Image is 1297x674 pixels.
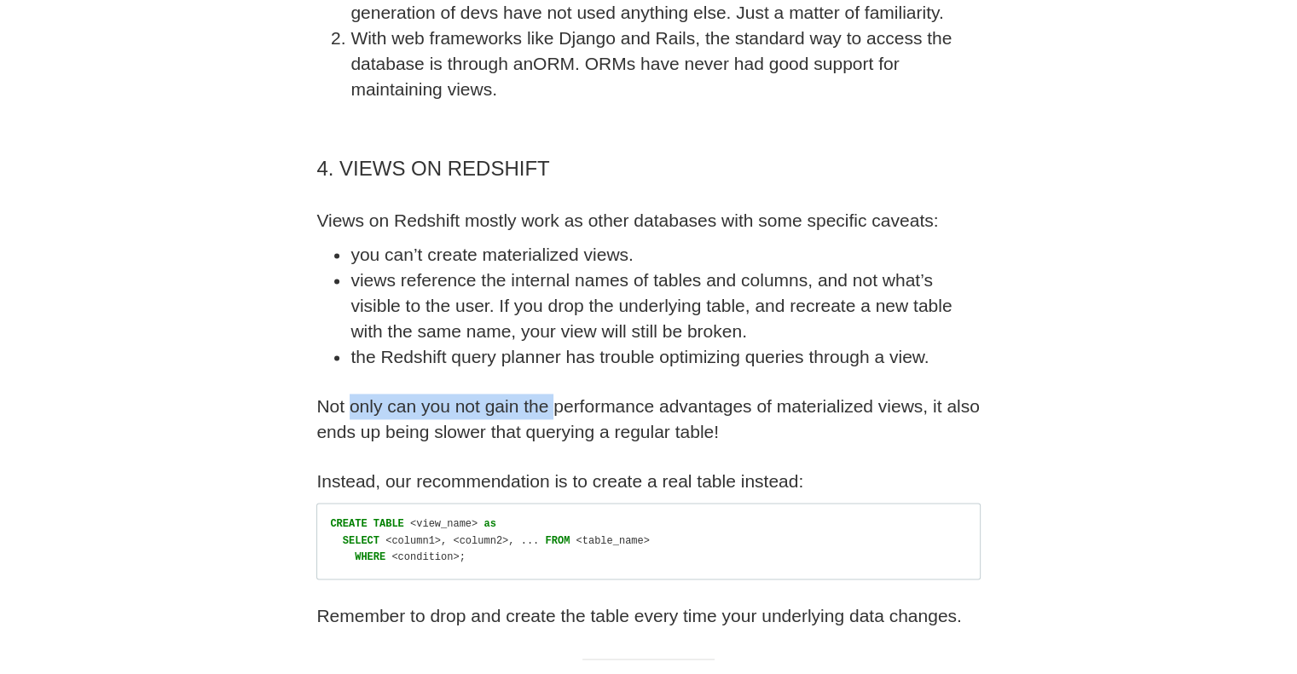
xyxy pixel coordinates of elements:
[460,535,502,547] span: column2
[350,26,980,102] li: With web frameworks like Django and Rails, the standard way to access the database is through an ...
[472,518,478,530] span: >
[435,535,441,547] span: >
[1212,589,1277,654] iframe: Drift Widget Chat Controller
[316,153,980,184] h2: 4. Views on Redshift
[316,394,980,445] p: Not only can you not gain the performance advantages of materialized views, it also ends up being...
[545,535,570,547] span: FROM
[644,535,650,547] span: >
[582,535,644,547] span: table_name
[521,535,540,547] span: ...
[391,535,434,547] span: column1
[398,551,454,563] span: condition
[316,603,980,629] p: Remember to drop and create the table every time your underlying data changes.
[350,242,980,268] li: you can’t create materialized views.
[316,469,980,494] p: Instead, our recommendation is to create a real table instead:
[460,551,466,563] span: ;
[453,551,459,563] span: >
[508,535,514,547] span: ,
[316,208,980,233] p: Views on Redshift mostly work as other databases with some specific caveats:
[355,551,385,563] span: WHERE
[350,344,980,370] li: the Redshift query planner has trouble optimizing queries through a view.
[502,535,508,547] span: >
[453,535,459,547] span: <
[410,518,416,530] span: <
[576,535,582,547] span: <
[391,551,397,563] span: <
[385,535,391,547] span: <
[441,535,447,547] span: ,
[483,518,495,530] span: as
[343,535,379,547] span: SELECT
[533,54,575,73] span: ORM
[416,518,472,530] span: view_name
[330,518,367,530] span: CREATE
[350,268,980,344] li: views reference the internal names of tables and columns, and not what’s visible to the user. If ...
[373,518,404,530] span: TABLE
